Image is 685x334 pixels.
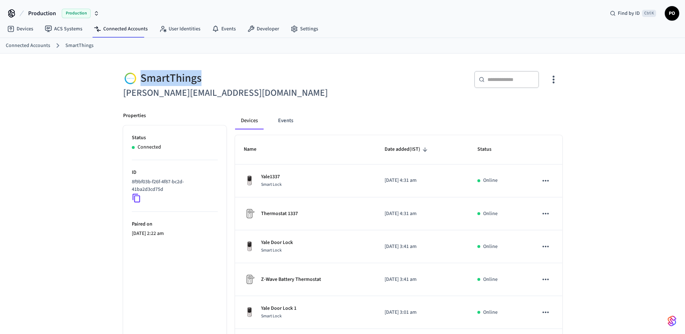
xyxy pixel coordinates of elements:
p: Paired on [132,220,218,228]
p: 8f9bf03b-f26f-4f87-bc2d-41ba2d3cd75d [132,178,215,193]
a: ACS Systems [39,22,88,35]
p: Online [483,177,498,184]
span: PO [666,7,679,20]
p: [DATE] 3:41 am [385,276,460,283]
span: Production [62,9,91,18]
p: Status [132,134,218,142]
img: Smartthings Logo, Square [123,71,138,86]
a: Devices [1,22,39,35]
p: Connected [138,144,161,151]
span: Smart Lock [261,181,282,188]
span: Smart Lock [261,247,282,253]
p: Thermostat 1337 [261,210,298,218]
span: Production [28,9,56,18]
span: Name [244,144,266,155]
span: Smart Lock [261,313,282,319]
span: Date added(IST) [385,144,430,155]
div: SmartThings [123,71,338,86]
a: Events [206,22,242,35]
span: Ctrl K [642,10,656,17]
p: [DATE] 3:41 am [385,243,460,250]
p: Yale Door Lock 1 [261,305,296,312]
img: Yale Assure Touchscreen Wifi Smart Lock, Satin Nickel, Front [244,175,255,187]
p: [DATE] 3:01 am [385,309,460,316]
a: Developer [242,22,285,35]
p: Yale Door Lock [261,239,293,247]
button: PO [665,6,679,21]
p: [DATE] 4:31 am [385,210,460,218]
p: Online [483,309,498,316]
button: Events [272,112,299,129]
a: Connected Accounts [88,22,153,35]
p: Z-Wave Battery Thermostat [261,276,321,283]
div: connected account tabs [235,112,562,129]
span: Find by ID [618,10,640,17]
p: Online [483,276,498,283]
img: SeamLogoGradient.69752ec5.svg [668,315,676,327]
span: Status [477,144,501,155]
a: SmartThings [65,42,94,50]
img: Placeholder Lock Image [244,274,255,285]
p: Properties [123,112,146,120]
p: [DATE] 2:22 am [132,230,218,237]
p: Online [483,243,498,250]
p: Yale1337 [261,173,282,181]
p: ID [132,169,218,176]
button: Devices [235,112,264,129]
a: Settings [285,22,324,35]
img: Yale Assure Touchscreen Wifi Smart Lock, Satin Nickel, Front [244,307,255,318]
p: Online [483,210,498,218]
a: Connected Accounts [6,42,50,50]
div: Find by IDCtrl K [604,7,662,20]
a: User Identities [153,22,206,35]
img: Yale Assure Touchscreen Wifi Smart Lock, Satin Nickel, Front [244,241,255,252]
p: [DATE] 4:31 am [385,177,460,184]
img: Placeholder Lock Image [244,208,255,219]
h6: [PERSON_NAME][EMAIL_ADDRESS][DOMAIN_NAME] [123,86,338,100]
